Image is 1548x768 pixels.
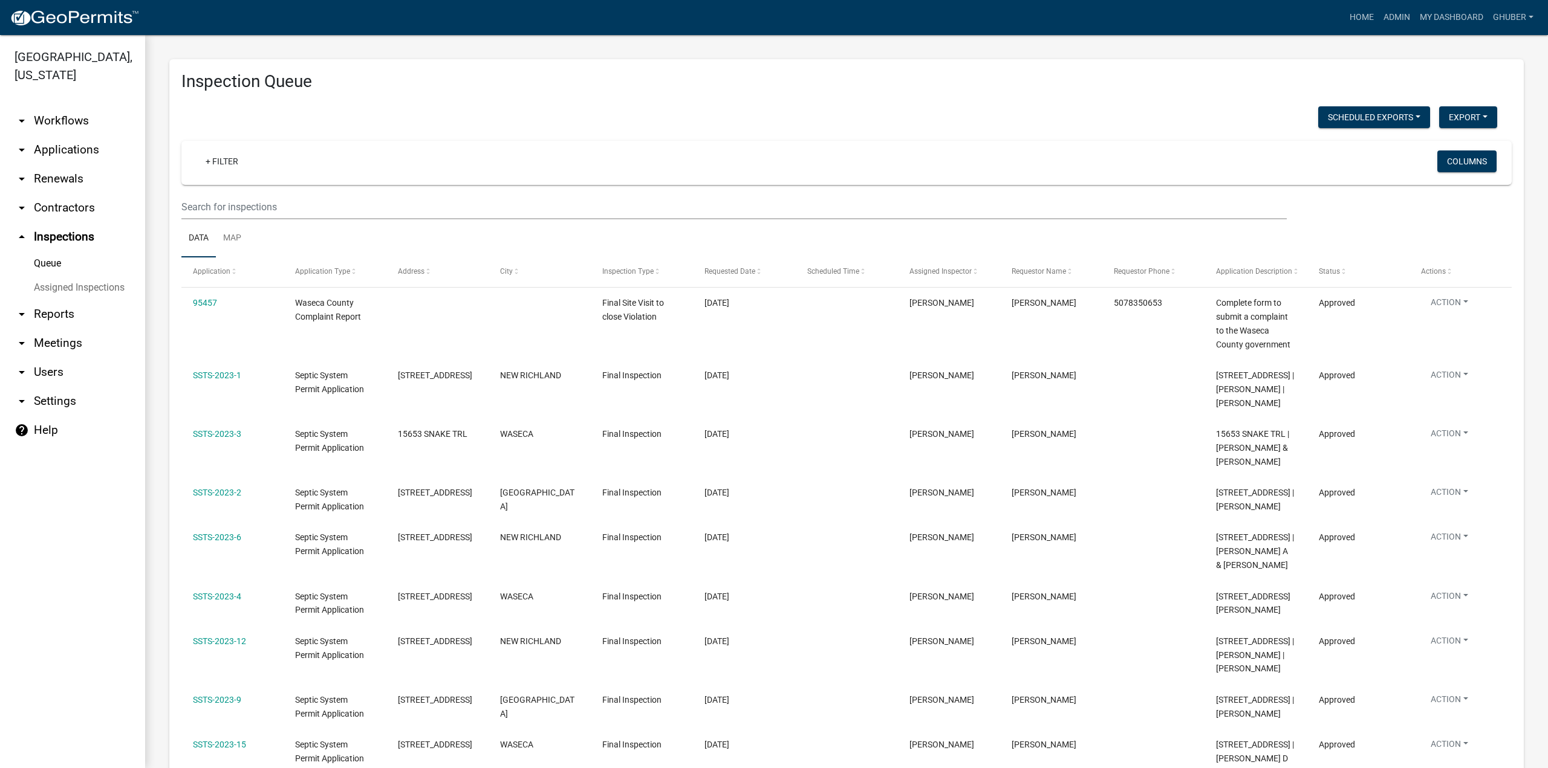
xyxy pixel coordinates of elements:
button: Action [1421,634,1478,652]
i: help [15,423,29,437]
span: Greg Huber [1012,488,1076,497]
span: Septic System Permit Application [295,695,364,718]
span: Greg Huber [1012,592,1076,601]
i: arrow_drop_down [15,143,29,157]
span: Greg Huber [909,592,974,601]
span: 15653 SNAKE TRL [398,429,467,439]
button: Action [1421,693,1478,711]
span: Greg Huber [909,429,974,439]
datatable-header-cell: Application Type [284,257,386,286]
span: Approved [1319,532,1355,542]
a: SSTS-2023-3 [193,429,241,439]
span: Final Inspection [602,740,662,749]
span: Approved [1319,740,1355,749]
span: Approved [1319,488,1355,497]
i: arrow_drop_down [15,365,29,379]
span: Assigned Inspector [909,267,972,276]
button: Action [1421,738,1478,755]
span: Application [193,267,230,276]
button: Action [1421,296,1478,314]
span: 10392 WILTON BRIDGE RD [398,592,472,601]
span: NEW RICHLAND [500,532,561,542]
span: 10/17/2023 [704,592,729,601]
button: Action [1421,427,1478,445]
span: WATERVILLE [500,488,574,511]
span: City [500,267,513,276]
span: Approved [1319,429,1355,439]
span: Greg Huber [909,488,974,497]
span: Application Type [295,267,350,276]
button: Action [1421,369,1478,386]
span: Address [398,267,424,276]
span: 7140 435TH AVE [398,488,472,497]
span: 10/18/2023 [704,740,729,749]
span: 26889 145TH ST [398,532,472,542]
span: 25745 STATE HWY 13 | DANIEL MILLER | APRIL MILLER [1216,636,1294,674]
span: Septic System Permit Application [295,429,364,453]
span: Septic System Permit Application [295,740,364,763]
span: WASECA [500,429,533,439]
span: Scheduled Time [807,267,859,276]
span: 7140 435TH AVE | PATRICIA R MAJERES [1216,488,1294,511]
span: Final Inspection [602,592,662,601]
span: Complete form to submit a complaint to the Waseca County government [1216,298,1290,349]
datatable-header-cell: Actions [1410,257,1512,286]
span: Actions [1421,267,1446,276]
h3: Inspection Queue [181,71,1512,92]
a: Map [216,219,249,258]
span: Approved [1319,695,1355,705]
datatable-header-cell: Application Description [1205,257,1307,286]
span: WASECA [500,740,533,749]
a: SSTS-2023-15 [193,740,246,749]
span: JANESVILLE [500,695,574,718]
datatable-header-cell: Requested Date [693,257,795,286]
span: Final Inspection [602,370,662,380]
span: Requestor Name [1012,267,1066,276]
a: SSTS-2023-9 [193,695,241,705]
button: Action [1421,531,1478,548]
span: Septic System Permit Application [295,592,364,615]
span: Shelley Hyatt [1012,298,1076,308]
span: Approved [1319,636,1355,646]
span: 5078350653 [1114,298,1162,308]
span: Greg Huber [1012,370,1076,380]
span: 10392 WILTON BRIDGE RD | KATHRYN D PETERSEN [1216,592,1290,615]
a: My Dashboard [1415,6,1488,29]
a: Data [181,219,216,258]
span: Septic System Permit Application [295,636,364,660]
i: arrow_drop_up [15,230,29,244]
span: Greg Huber [1012,429,1076,439]
span: Final Inspection [602,532,662,542]
span: WASECA [500,592,533,601]
button: Export [1439,106,1497,128]
a: SSTS-2023-2 [193,488,241,497]
span: 15653 SNAKE TRL | BRADLEY H & JOAN BARTZ [1216,429,1289,466]
a: SSTS-2023-1 [193,370,241,380]
span: Final Inspection [602,636,662,646]
span: Septic System Permit Application [295,488,364,511]
span: 37450 143RD ST [398,740,472,749]
span: Greg Huber [1012,740,1076,749]
datatable-header-cell: City [489,257,591,286]
span: Greg Huber [1012,695,1076,705]
i: arrow_drop_down [15,394,29,408]
i: arrow_drop_down [15,307,29,321]
i: arrow_drop_down [15,201,29,215]
a: SSTS-2023-4 [193,592,241,601]
span: Final Inspection [602,429,662,439]
button: Action [1421,486,1478,503]
span: 25477 110TH ST | CHARLES TIMOTHY ROYCE | TESSONDRA MAE ROYCE [1216,370,1294,408]
button: Action [1421,590,1478,607]
a: 95457 [193,298,217,308]
span: 02/15/2023 [704,298,729,308]
span: Requested Date [704,267,755,276]
i: arrow_drop_down [15,114,29,128]
span: Approved [1319,298,1355,308]
span: Status [1319,267,1340,276]
span: 26889 145TH ST | DAVID A & KATHERINE J DIEL [1216,532,1294,570]
span: Septic System Permit Application [295,370,364,394]
a: GHuber [1488,6,1538,29]
datatable-header-cell: Assigned Inspector [898,257,1000,286]
datatable-header-cell: Application [181,257,284,286]
span: Waseca County Complaint Report [295,298,361,321]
